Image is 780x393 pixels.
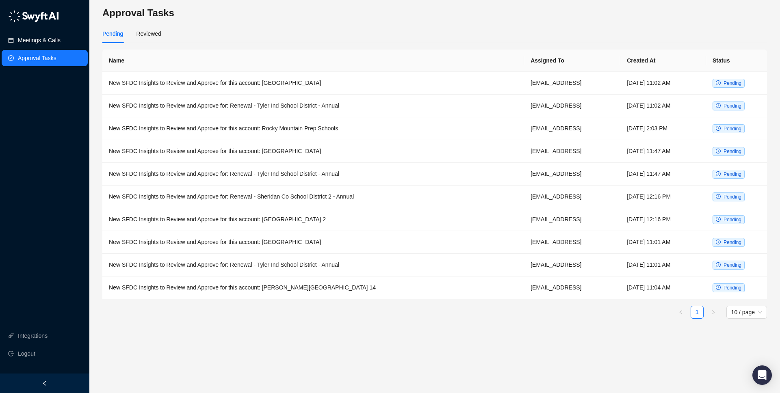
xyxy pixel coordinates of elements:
td: New SFDC Insights to Review and Approve for this account: [GEOGRAPHIC_DATA] [102,140,524,163]
span: clock-circle [716,103,721,108]
span: Pending [724,126,741,132]
span: 10 / page [731,306,762,318]
div: Open Intercom Messenger [752,365,772,385]
span: left [678,310,683,315]
div: Page Size [726,306,767,319]
td: [EMAIL_ADDRESS] [524,208,620,231]
td: [EMAIL_ADDRESS] [524,254,620,276]
td: [EMAIL_ADDRESS] [524,163,620,186]
span: Pending [724,240,741,245]
td: [EMAIL_ADDRESS] [524,117,620,140]
span: clock-circle [716,240,721,244]
td: [EMAIL_ADDRESS] [524,95,620,117]
td: [EMAIL_ADDRESS] [524,140,620,163]
span: Logout [18,345,35,362]
td: [DATE] 11:04 AM [620,276,706,299]
span: Pending [724,171,741,177]
li: 1 [691,306,704,319]
button: right [707,306,720,319]
td: New SFDC Insights to Review and Approve for this account: [PERSON_NAME][GEOGRAPHIC_DATA] 14 [102,276,524,299]
span: clock-circle [716,126,721,131]
li: Next Page [707,306,720,319]
td: New SFDC Insights to Review and Approve for: Renewal - Sheridan Co School District 2 - Annual [102,186,524,208]
td: New SFDC Insights to Review and Approve for this account: [GEOGRAPHIC_DATA] [102,231,524,254]
span: Pending [724,217,741,222]
li: Previous Page [674,306,687,319]
td: [DATE] 2:03 PM [620,117,706,140]
div: Pending [102,29,123,38]
td: [EMAIL_ADDRESS] [524,186,620,208]
td: [DATE] 11:47 AM [620,140,706,163]
td: [EMAIL_ADDRESS] [524,276,620,299]
span: clock-circle [716,217,721,222]
span: Pending [724,262,741,268]
span: logout [8,351,14,356]
td: New SFDC Insights to Review and Approve for: Renewal - Tyler Ind School District - Annual [102,163,524,186]
span: clock-circle [716,149,721,153]
span: Pending [724,80,741,86]
div: Reviewed [136,29,161,38]
td: New SFDC Insights to Review and Approve for: Renewal - Tyler Ind School District - Annual [102,95,524,117]
td: [EMAIL_ADDRESS] [524,72,620,95]
a: Integrations [18,328,48,344]
span: clock-circle [716,262,721,267]
th: Status [706,50,767,72]
span: clock-circle [716,194,721,199]
img: logo-05li4sbe.png [8,10,59,22]
td: New SFDC Insights to Review and Approve for this account: [GEOGRAPHIC_DATA] 2 [102,208,524,231]
th: Created At [620,50,706,72]
td: [DATE] 12:16 PM [620,186,706,208]
span: clock-circle [716,171,721,176]
span: right [711,310,716,315]
a: Approval Tasks [18,50,56,66]
span: Pending [724,285,741,291]
th: Assigned To [524,50,620,72]
span: clock-circle [716,80,721,85]
span: Pending [724,149,741,154]
a: 1 [691,306,703,318]
td: [DATE] 11:02 AM [620,95,706,117]
th: Name [102,50,524,72]
button: left [674,306,687,319]
h3: Approval Tasks [102,6,767,19]
td: [DATE] 11:01 AM [620,254,706,276]
td: [DATE] 11:47 AM [620,163,706,186]
td: New SFDC Insights to Review and Approve for: Renewal - Tyler Ind School District - Annual [102,254,524,276]
span: Pending [724,194,741,200]
a: Meetings & Calls [18,32,61,48]
span: clock-circle [716,285,721,290]
span: Pending [724,103,741,109]
td: [DATE] 11:01 AM [620,231,706,254]
td: [DATE] 11:02 AM [620,72,706,95]
span: left [42,380,48,386]
td: [DATE] 12:16 PM [620,208,706,231]
td: New SFDC Insights to Review and Approve for this account: [GEOGRAPHIC_DATA] [102,72,524,95]
td: [EMAIL_ADDRESS] [524,231,620,254]
td: New SFDC Insights to Review and Approve for this account: Rocky Mountain Prep Schools [102,117,524,140]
